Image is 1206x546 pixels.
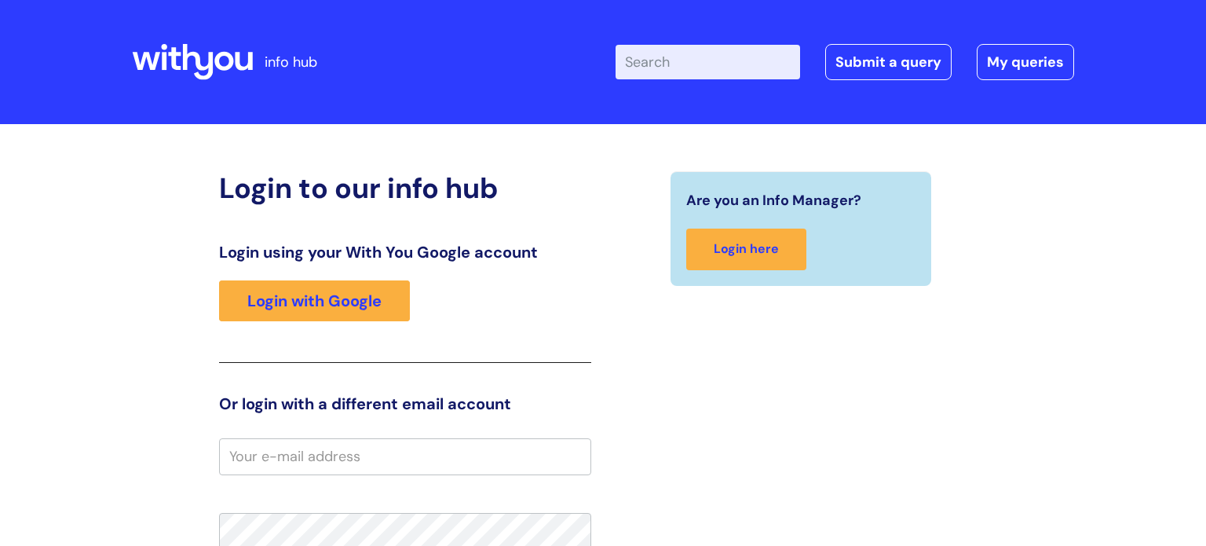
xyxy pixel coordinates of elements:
span: Are you an Info Manager? [686,188,861,213]
h3: Login using your With You Google account [219,243,591,262]
input: Your e-mail address [219,438,591,475]
h2: Login to our info hub [219,171,591,205]
h3: Or login with a different email account [219,394,591,413]
input: Search [616,45,800,79]
p: info hub [265,49,317,75]
a: Login here [686,229,806,270]
a: Login with Google [219,280,410,321]
a: My queries [977,44,1074,80]
a: Submit a query [825,44,952,80]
